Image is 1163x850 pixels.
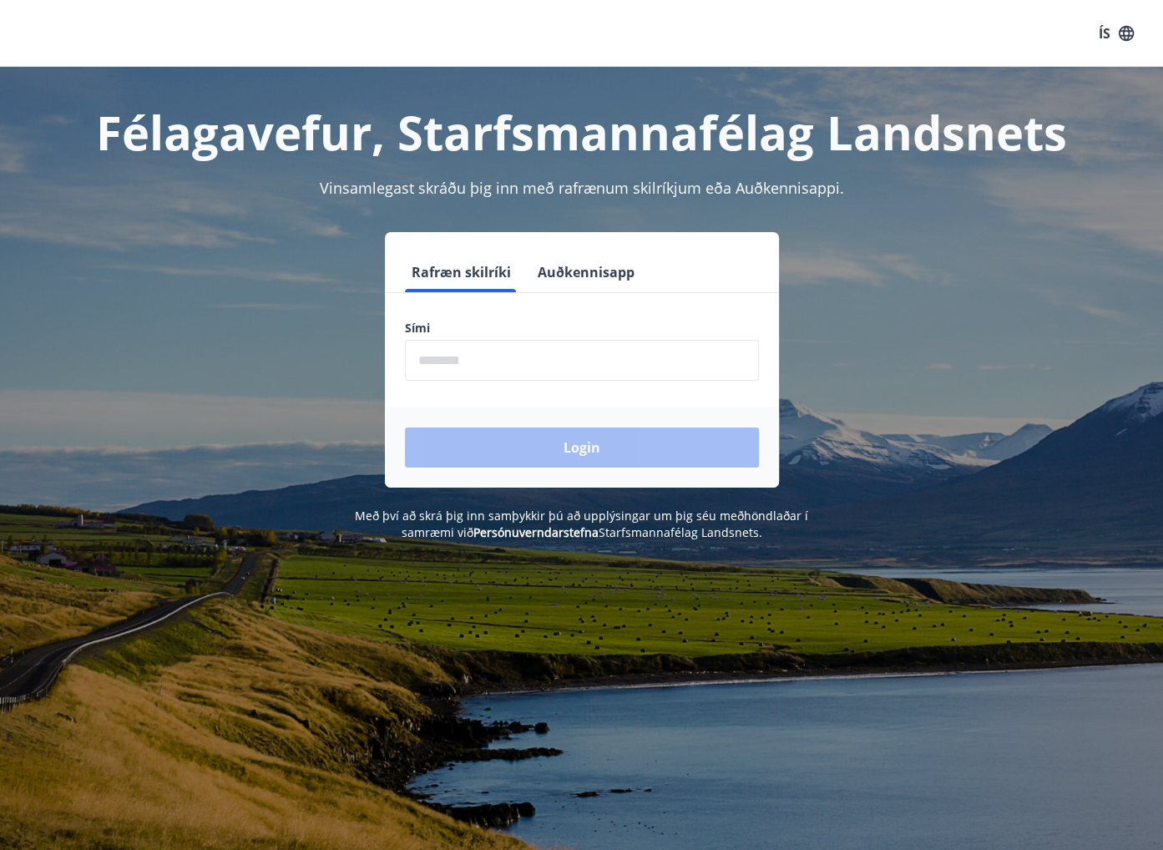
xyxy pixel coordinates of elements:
button: ÍS [1090,18,1143,48]
label: Sími [405,320,759,336]
span: Vinsamlegast skráðu þig inn með rafrænum skilríkjum eða Auðkennisappi. [320,178,844,198]
span: Með því að skrá þig inn samþykkir þú að upplýsingar um þig séu meðhöndlaðar í samræmi við Starfsm... [355,508,808,540]
h1: Félagavefur, Starfsmannafélag Landsnets [20,100,1143,164]
button: Rafræn skilríki [405,252,518,292]
a: Persónuverndarstefna [473,524,599,540]
button: Auðkennisapp [531,252,641,292]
